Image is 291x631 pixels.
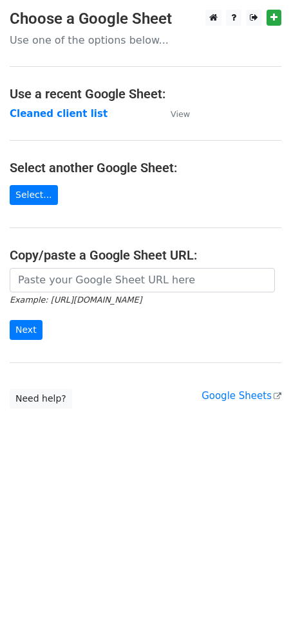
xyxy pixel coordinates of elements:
small: Example: [URL][DOMAIN_NAME] [10,295,142,305]
a: Need help? [10,389,72,409]
a: Cleaned client list [10,108,108,120]
h4: Select another Google Sheet: [10,160,281,175]
p: Use one of the options below... [10,33,281,47]
input: Next [10,320,42,340]
a: View [158,108,190,120]
a: Google Sheets [202,390,281,402]
a: Select... [10,185,58,205]
small: View [171,109,190,119]
input: Paste your Google Sheet URL here [10,268,275,292]
h4: Use a recent Google Sheet: [10,86,281,102]
h3: Choose a Google Sheet [10,10,281,28]
h4: Copy/paste a Google Sheet URL: [10,247,281,263]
